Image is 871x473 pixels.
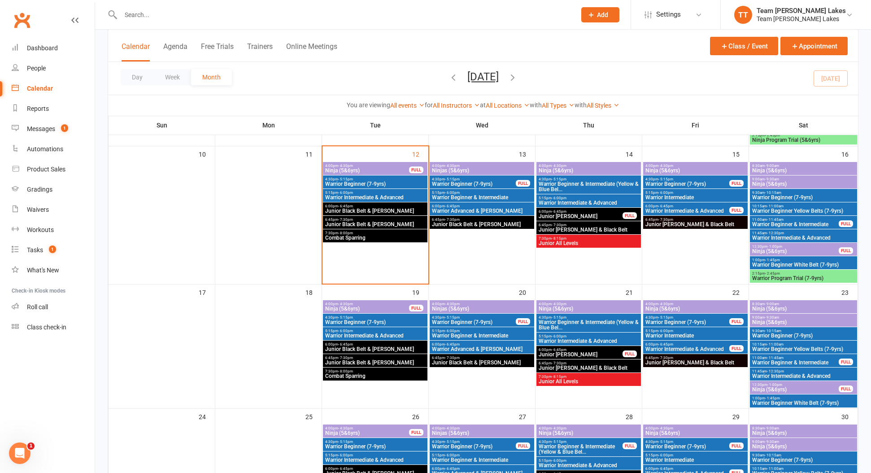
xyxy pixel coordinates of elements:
div: FULL [623,350,637,357]
span: - 11:00am [767,342,784,346]
a: All Instructors [433,102,480,109]
th: Fri [642,116,749,135]
span: 4:00pm [325,164,409,168]
span: Warrior Intermediate [645,333,746,338]
span: - 4:30pm [338,302,353,306]
span: - 12:30pm [767,231,784,235]
span: Junior Black Belt & [PERSON_NAME] [325,222,426,227]
span: Warrior Beginner White Belt (7-9yrs) [752,400,855,406]
span: - 6:00pm [445,329,460,333]
span: 6:45pm [645,356,746,360]
div: 12 [412,146,428,161]
div: TT [734,6,752,24]
strong: for [425,101,433,109]
span: - 9:30am [765,315,779,320]
span: 4:00pm [431,302,532,306]
span: Junior Black Belt & [PERSON_NAME] [325,360,426,365]
span: 8:30am [752,426,855,430]
div: 10 [199,146,215,161]
span: 9:30am [752,329,855,333]
span: Ninja (5&6yrs) [752,387,839,392]
span: - 5:15pm [445,177,460,181]
div: Class check-in [27,324,66,331]
span: 4:30pm [325,177,426,181]
span: - 6:00pm [658,191,673,195]
div: FULL [729,318,744,325]
span: 9:00am [752,177,855,181]
span: - 2:45pm [765,272,780,276]
span: Warrior Intermediate & Advanced [752,235,855,241]
a: Automations [12,139,95,159]
span: Junior [PERSON_NAME] & Black Belt [538,227,639,232]
span: Add [597,11,608,18]
span: - 7:30pm [445,218,460,222]
span: - 10:15am [765,329,781,333]
button: Month [191,69,232,85]
div: 19 [412,285,428,299]
span: 5:15pm [645,329,746,333]
th: Mon [215,116,322,135]
div: Dashboard [27,44,58,52]
span: Warrior Intermediate & Advanced [325,333,426,338]
span: - 1:45pm [765,258,780,262]
a: What's New [12,260,95,280]
span: 4:30pm [645,177,730,181]
th: Wed [429,116,536,135]
span: - 5:15pm [445,315,460,320]
span: Junior [PERSON_NAME] & Black Belt [645,360,746,365]
span: - 4:30pm [552,302,566,306]
div: Product Sales [27,166,65,173]
span: 7:30pm [538,236,639,241]
span: Warrior Intermediate & Advanced [752,373,855,379]
span: Ninja Program Trial (5&6yrs) [752,137,855,143]
span: - 7:30pm [552,223,566,227]
span: 7:30pm [538,375,639,379]
span: - 6:45pm [445,204,460,208]
div: Calendar [27,85,53,92]
span: - 9:00am [765,426,779,430]
span: Warrior Beginner Yellow Belts (7-9yrs) [752,346,855,352]
span: - 5:15pm [338,315,353,320]
span: 6:00pm [431,204,532,208]
div: FULL [409,429,423,436]
input: Search... [118,9,570,21]
span: 5:15pm [431,191,532,195]
span: Ninja (5&6yrs) [538,168,639,173]
span: 6:45pm [645,218,746,222]
button: Week [154,69,191,85]
button: Add [581,7,619,22]
iframe: Intercom live chat [9,442,30,464]
span: - 12:30pm [767,369,784,373]
a: Calendar [12,79,95,99]
a: Waivers [12,200,95,220]
button: Agenda [163,42,187,61]
span: 5:15pm [325,191,426,195]
div: 15 [732,146,749,161]
span: Ninja (5&6yrs) [752,249,839,254]
div: 14 [626,146,642,161]
div: What's New [27,267,59,274]
span: - 6:45pm [445,342,460,346]
div: FULL [839,220,853,227]
span: Warrior Beginner & Intermediate [431,333,532,338]
div: Gradings [27,186,52,193]
span: - 6:45pm [552,210,566,214]
div: 18 [305,285,322,299]
span: Ninjas (5&6yrs) [431,306,532,311]
a: Gradings [12,180,95,200]
span: Ninja (5&6yrs) [645,306,746,311]
span: - 1:00pm [767,245,782,249]
span: 6:00pm [645,204,730,208]
span: - 6:00pm [552,334,566,338]
span: Warrior Beginner (7-9yrs) [752,195,855,200]
div: FULL [839,385,853,392]
span: - 8:15pm [552,236,566,241]
span: 6:45pm [538,223,639,227]
span: 4:00pm [325,302,409,306]
span: 4:30pm [538,315,639,320]
span: Warrior Beginner (7-9yrs) [431,320,516,325]
span: 5:15pm [538,334,639,338]
span: Warrior Beginner & Intermediate [431,195,532,200]
a: Product Sales [12,159,95,180]
div: 17 [199,285,215,299]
